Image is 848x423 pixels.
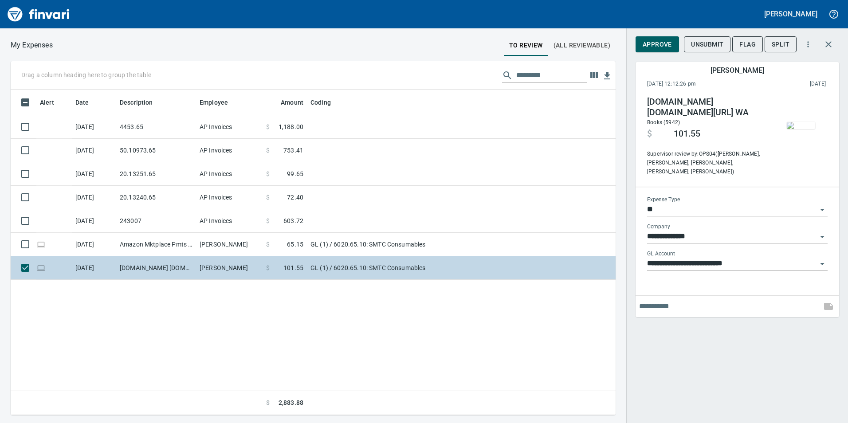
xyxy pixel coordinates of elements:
label: Company [647,224,670,229]
td: [DATE] [72,115,116,139]
button: Download Table [601,69,614,82]
span: Amount [281,97,303,108]
td: [PERSON_NAME] [196,256,263,280]
span: (All Reviewable) [554,40,610,51]
span: Coding [310,97,342,108]
p: Drag a column heading here to group the table [21,70,151,79]
span: Online transaction [36,265,46,270]
span: This charge was settled by the merchant and appears on the 2025/09/20 statement. [753,80,826,89]
span: Split [772,39,789,50]
span: Description [120,97,153,108]
button: Open [816,258,828,270]
td: [DATE] [72,233,116,256]
td: [DATE] [72,209,116,233]
td: [DOMAIN_NAME] [DOMAIN_NAME][URL] WA [116,256,196,280]
span: $ [266,122,270,131]
button: Split [765,36,797,53]
td: GL (1) / 6020.65.10: SMTC Consumables [307,256,529,280]
span: Books (5942) [647,119,680,125]
td: [DATE] [72,139,116,162]
span: Flag [739,39,756,50]
button: Approve [636,36,679,53]
span: $ [647,129,652,139]
td: AP Invoices [196,115,263,139]
nav: breadcrumb [11,40,53,51]
span: Coding [310,97,331,108]
span: Amount [269,97,303,108]
span: Alert [40,97,54,108]
span: $ [266,240,270,249]
span: 72.40 [287,193,303,202]
span: 101.55 [674,129,700,139]
button: Open [816,231,828,243]
button: Flag [732,36,763,53]
h4: [DOMAIN_NAME] [DOMAIN_NAME][URL] WA [647,97,768,118]
td: 243007 [116,209,196,233]
span: $ [266,193,270,202]
label: GL Account [647,251,675,256]
span: 603.72 [283,216,303,225]
span: 753.41 [283,146,303,155]
span: Online transaction [36,241,46,247]
td: 50.10973.65 [116,139,196,162]
button: Close transaction [818,34,839,55]
span: Unsubmit [691,39,723,50]
p: My Expenses [11,40,53,51]
span: $ [266,263,270,272]
span: 65.15 [287,240,303,249]
span: $ [266,146,270,155]
td: 4453.65 [116,115,196,139]
td: GL (1) / 6020.65.10: SMTC Consumables [307,233,529,256]
span: This records your note into the expense. If you would like to send a message to an employee inste... [818,296,839,317]
span: Employee [200,97,239,108]
button: [PERSON_NAME] [762,7,820,21]
td: [PERSON_NAME] [196,233,263,256]
span: $ [266,169,270,178]
span: 101.55 [283,263,303,272]
span: Employee [200,97,228,108]
h5: [PERSON_NAME] [711,66,764,75]
td: 20.13240.65 [116,186,196,209]
td: Amazon Mktplace Pmts [DOMAIN_NAME][URL] WA [116,233,196,256]
span: $ [266,216,270,225]
span: Date [75,97,101,108]
span: 2,883.88 [279,398,303,407]
td: 20.13251.65 [116,162,196,186]
span: 1,188.00 [279,122,303,131]
span: $ [266,398,270,407]
td: [DATE] [72,186,116,209]
span: Alert [40,97,66,108]
span: [DATE] 12:12:26 pm [647,80,753,89]
button: Choose columns to display [587,69,601,82]
td: AP Invoices [196,209,263,233]
td: AP Invoices [196,162,263,186]
td: AP Invoices [196,139,263,162]
button: Open [816,204,828,216]
span: To Review [509,40,543,51]
h5: [PERSON_NAME] [764,9,817,19]
span: 99.65 [287,169,303,178]
span: Date [75,97,89,108]
td: [DATE] [72,162,116,186]
img: receipts%2Ftapani%2F2025-09-22%2FhHr4pQ9rZQXg0bIVbTbB0Wu9arr1__BaxfQrQxIVsk86xvicra_1.jpg [787,122,815,129]
td: AP Invoices [196,186,263,209]
button: More [798,35,818,54]
button: Unsubmit [684,36,730,53]
label: Expense Type [647,197,680,202]
img: Finvari [5,4,72,25]
span: Approve [643,39,672,50]
span: Description [120,97,165,108]
td: [DATE] [72,256,116,280]
span: Supervisor review by: OPS04 ([PERSON_NAME], [PERSON_NAME], [PERSON_NAME], [PERSON_NAME], [PERSON_... [647,150,768,176]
